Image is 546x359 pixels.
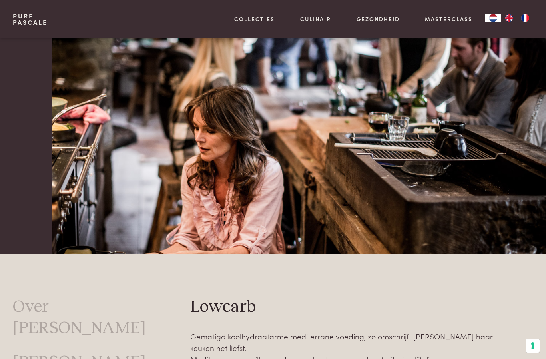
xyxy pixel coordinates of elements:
a: EN [501,14,517,22]
a: PurePascale [13,13,48,26]
aside: Language selected: Nederlands [485,14,533,22]
h2: Lowcarb [190,297,499,318]
ul: Language list [501,14,533,22]
a: Culinair [300,15,331,23]
a: NL [485,14,501,22]
a: Masterclass [425,15,472,23]
button: Uw voorkeuren voor toestemming voor trackingtechnologieën [526,339,540,353]
a: FR [517,14,533,22]
a: Gezondheid [357,15,400,23]
div: Language [485,14,501,22]
a: Collecties [234,15,275,23]
a: Over [PERSON_NAME] [13,297,146,339]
